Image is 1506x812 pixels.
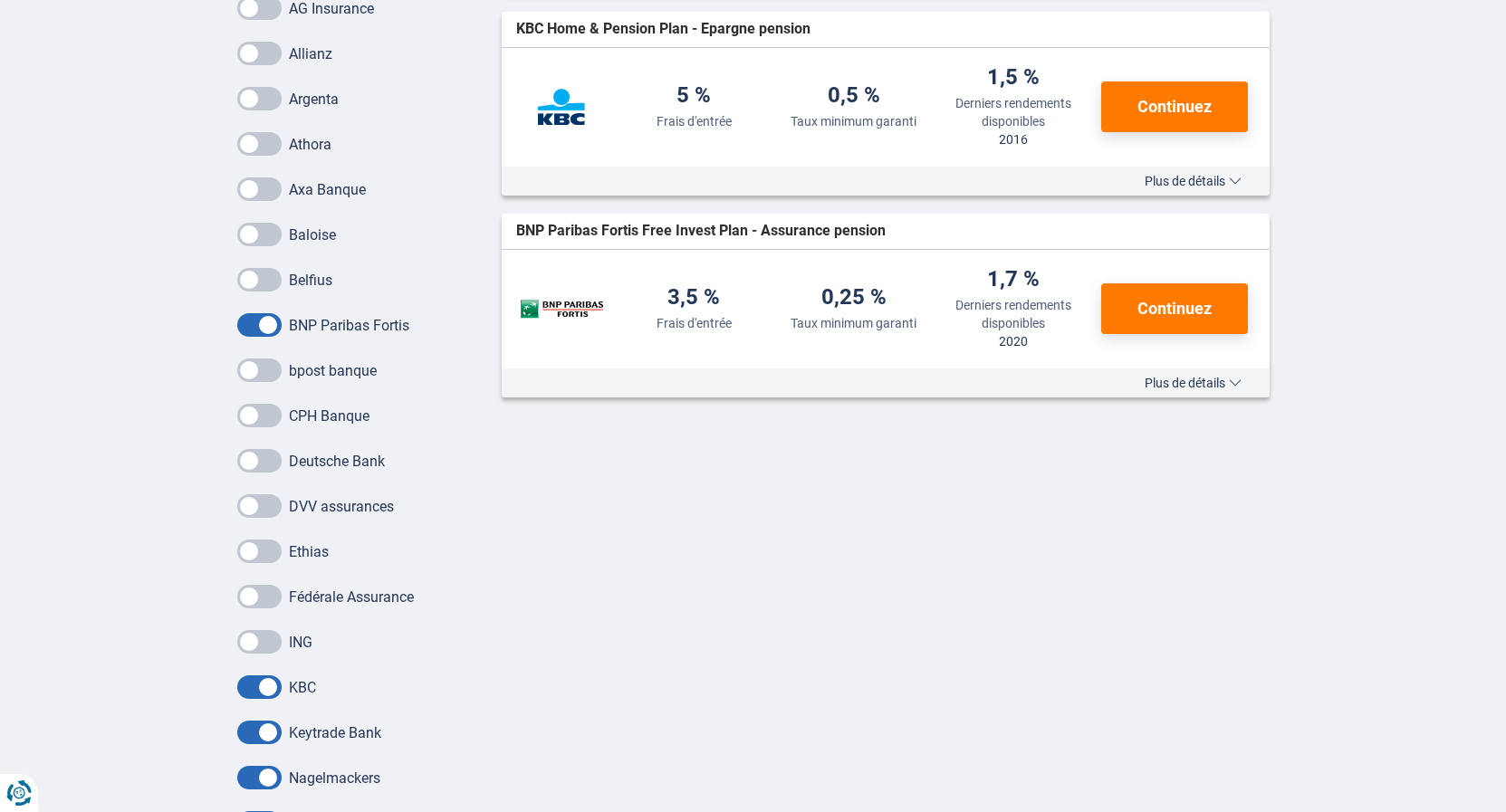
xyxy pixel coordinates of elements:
[289,45,332,62] label: Allianz
[821,286,887,310] div: 0,25 %
[1101,283,1248,334] button: Continuez
[828,84,880,109] div: 0,5 %
[1131,174,1255,188] button: Plus de détails
[289,634,312,651] label: ING
[289,679,316,696] label: KBC
[289,543,329,560] label: Ethias
[791,314,916,332] div: Taux minimum garanti
[289,181,366,198] label: Axa Banque
[289,317,409,334] label: BNP Paribas Fortis
[999,130,1028,148] div: 2016
[657,314,732,332] div: Frais d'entrée
[676,84,711,109] div: 5 %
[1145,175,1242,187] span: Plus de détails
[289,769,380,787] label: Nagelmackers
[1137,301,1212,317] span: Continuez
[516,221,886,242] span: BNP Paribas Fortis Free Invest Plan - Assurance pension
[791,112,916,130] div: Taux minimum garanti
[516,19,811,40] span: KBC Home & Pension Plan - Epargne pension
[289,272,332,289] label: Belfius
[289,453,385,470] label: Deutsche Bank
[289,407,369,425] label: CPH Banque
[289,226,336,244] label: Baloise
[941,94,1087,130] div: Derniers rendements disponibles
[1131,376,1255,390] button: Plus de détails
[987,268,1040,292] div: 1,7 %
[1137,99,1212,115] span: Continuez
[987,66,1040,91] div: 1,5 %
[667,286,720,310] div: 3,5 %
[999,332,1028,350] div: 2020
[289,588,414,606] label: Fédérale Assurance
[1145,377,1242,389] span: Plus de détails
[289,724,381,741] label: Keytrade Bank
[516,84,607,129] img: KBC
[1101,81,1248,132] button: Continuez
[657,112,732,130] div: Frais d'entrée
[289,498,394,515] label: DVV assurances
[941,296,1087,332] div: Derniers rendements disponibles
[289,362,377,379] label: bpost banque
[289,91,339,108] label: Argenta
[289,136,331,153] label: Athora
[516,286,607,331] img: BNP Paribas Fortis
